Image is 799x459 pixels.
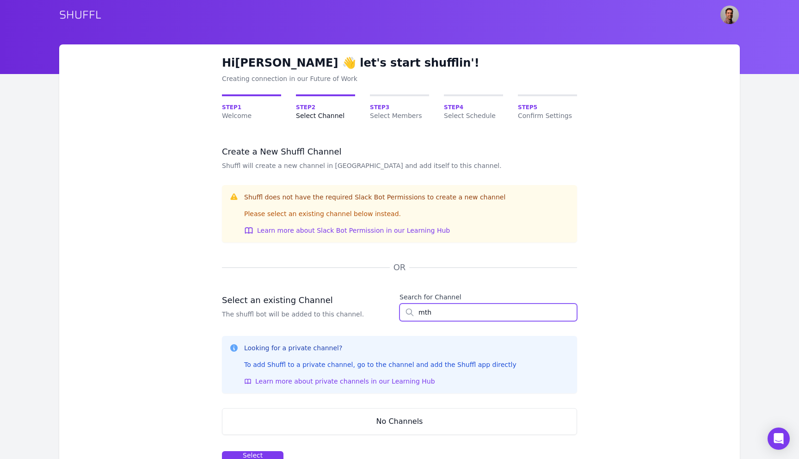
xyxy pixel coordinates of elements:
span: Step 1 [222,104,281,111]
h3: Select an existing Channel [222,295,364,306]
span: emoji wave [342,56,356,69]
div: Open Intercom Messenger [768,428,790,450]
nav: Onboarding [222,94,577,120]
span: Step 3 [370,104,429,111]
a: Step2Select Channel [296,94,355,120]
p: The shuffl bot will be added to this channel. [222,310,364,319]
span: Select Schedule [444,111,503,120]
h3: Shuffl does not have the required Slack Bot Permissions to create a new channel [244,192,505,202]
div: Creating connection in our Future of Work [222,74,577,83]
img: Kevin Zetterstrom [720,6,739,24]
span: Step 4 [444,104,503,111]
h3: Create a New Shuffl Channel [222,146,577,157]
h1: OR [393,261,406,274]
span: Learn more about private channels in our Learning Hub [255,377,435,386]
div: To add Shuffl to a private channel, go to the channel and add the Shuffl app directly [244,360,516,369]
h1: Hi [PERSON_NAME] let's start shufflin'! [222,56,577,70]
span: Welcome [222,111,281,120]
span: Select Members [370,111,429,120]
button: User menu [719,5,740,25]
span: Looking for a private channel? [244,344,342,352]
a: Learn more about private channels in our Learning Hub [244,377,516,386]
span: Learn more about Slack Bot Permission in our Learning Hub [257,226,450,235]
a: SHUFFL [59,7,101,22]
span: Step 2 [296,104,355,111]
span: Select Channel [296,111,355,120]
span: Step 5 [518,104,577,111]
p: Shuffl will create a new channel in [GEOGRAPHIC_DATA] and add itself to this channel. [222,161,577,170]
label: Search for Channel [399,292,461,302]
span: Confirm Settings [518,111,577,120]
a: Learn more about Slack Bot Permission in our Learning Hub [244,226,505,235]
div: No Channels [365,409,434,434]
div: Please select an existing channel below instead. [244,209,505,218]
